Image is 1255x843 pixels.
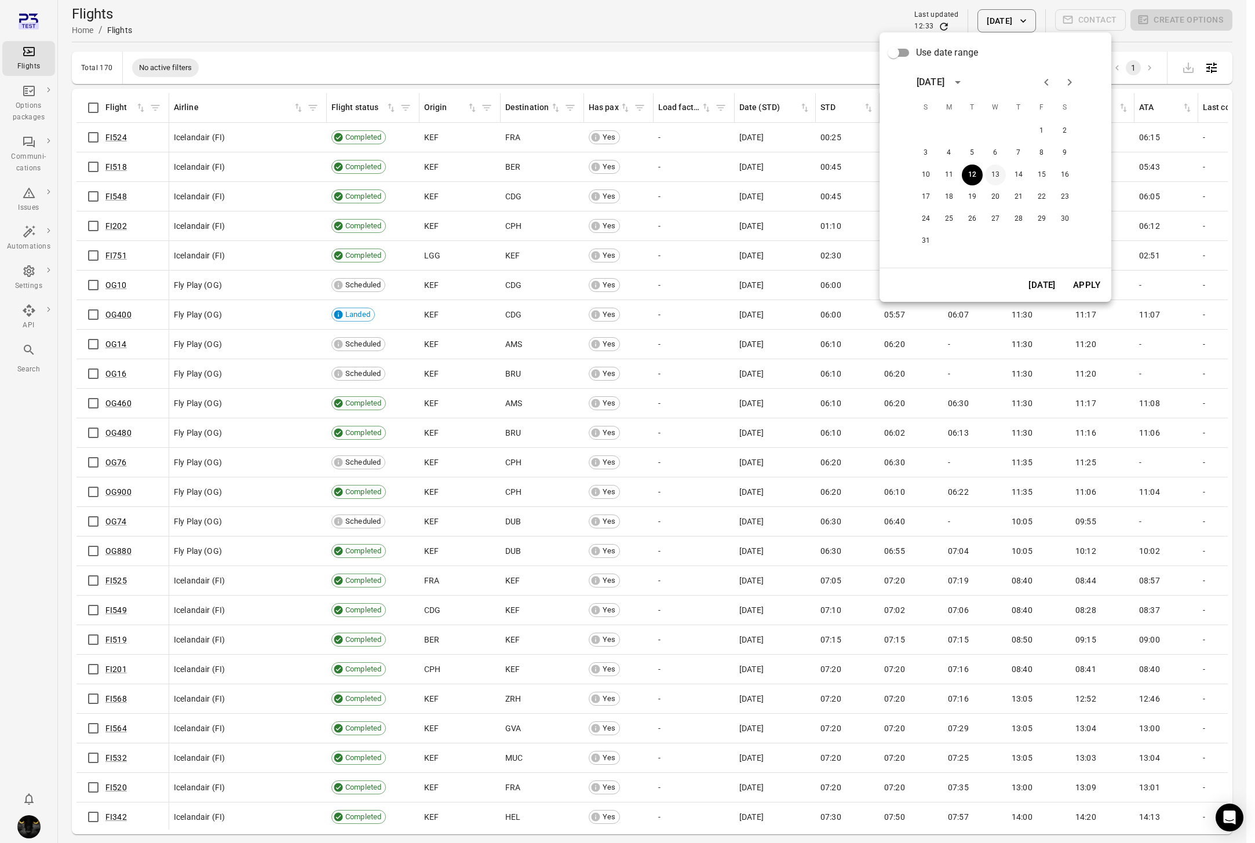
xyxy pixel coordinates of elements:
[985,209,1006,229] button: 27
[915,143,936,163] button: 3
[985,165,1006,185] button: 13
[915,187,936,207] button: 17
[1031,96,1052,119] span: Friday
[1055,209,1075,229] button: 30
[1008,143,1029,163] button: 7
[917,75,944,89] div: [DATE]
[1055,121,1075,141] button: 2
[948,72,968,92] button: calendar view is open, switch to year view
[1067,273,1107,297] button: Apply
[915,231,936,251] button: 31
[1008,165,1029,185] button: 14
[915,209,936,229] button: 24
[1031,143,1052,163] button: 8
[939,209,960,229] button: 25
[1055,165,1075,185] button: 16
[1008,187,1029,207] button: 21
[939,187,960,207] button: 18
[939,143,960,163] button: 4
[1058,71,1081,94] button: Next month
[1055,187,1075,207] button: 23
[1031,187,1052,207] button: 22
[962,165,983,185] button: 12
[915,165,936,185] button: 10
[1216,804,1243,831] div: Open Intercom Messenger
[916,46,978,60] span: Use date range
[962,143,983,163] button: 5
[939,96,960,119] span: Monday
[985,96,1006,119] span: Wednesday
[1022,273,1062,297] button: [DATE]
[1055,143,1075,163] button: 9
[962,209,983,229] button: 26
[1055,96,1075,119] span: Saturday
[962,187,983,207] button: 19
[939,165,960,185] button: 11
[1008,96,1029,119] span: Thursday
[1031,209,1052,229] button: 29
[962,96,983,119] span: Tuesday
[1035,71,1058,94] button: Previous month
[985,187,1006,207] button: 20
[985,143,1006,163] button: 6
[1031,165,1052,185] button: 15
[915,96,936,119] span: Sunday
[1008,209,1029,229] button: 28
[1031,121,1052,141] button: 1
